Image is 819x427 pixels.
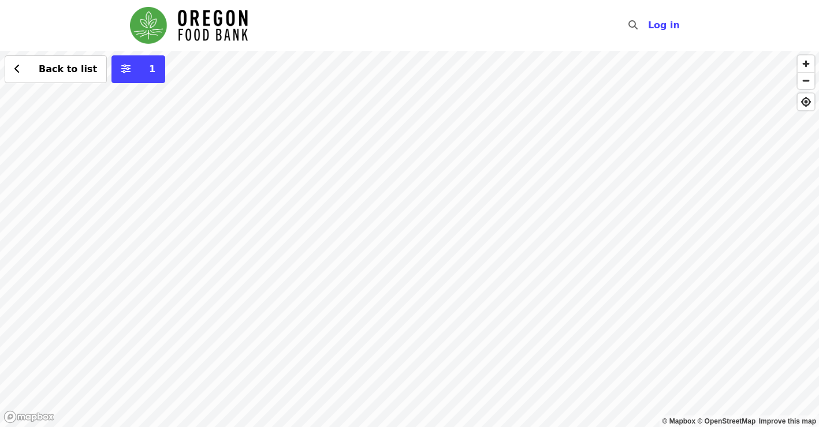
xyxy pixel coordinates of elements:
span: Log in [648,20,680,31]
button: Zoom In [798,55,814,72]
i: search icon [628,20,638,31]
span: Back to list [39,63,97,74]
a: Mapbox logo [3,410,54,424]
span: 1 [149,63,155,74]
i: chevron-left icon [14,63,20,74]
button: Find My Location [798,93,814,110]
img: Oregon Food Bank - Home [130,7,248,44]
button: Back to list [5,55,107,83]
button: More filters (1 selected) [111,55,165,83]
a: Mapbox [662,417,696,425]
i: sliders-h icon [121,63,131,74]
a: OpenStreetMap [697,417,755,425]
button: Zoom Out [798,72,814,89]
input: Search [645,12,654,39]
button: Log in [639,14,689,37]
a: Map feedback [759,417,816,425]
